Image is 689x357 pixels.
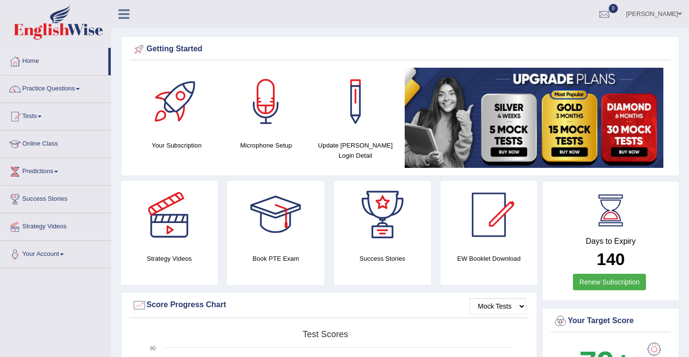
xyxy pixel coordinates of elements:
[334,253,431,264] h4: Success Stories
[0,131,111,155] a: Online Class
[609,4,618,13] span: 0
[597,250,625,268] b: 140
[0,103,111,127] a: Tests
[553,314,668,328] div: Your Target Score
[440,253,537,264] h4: EW Booklet Download
[0,241,111,265] a: Your Account
[137,140,217,150] h4: Your Subscription
[226,140,306,150] h4: Microphone Setup
[573,274,646,290] a: Renew Subscription
[132,298,526,312] div: Score Progress Chart
[0,75,111,100] a: Practice Questions
[150,345,156,351] text: 90
[0,213,111,238] a: Strategy Videos
[553,237,668,246] h4: Days to Expiry
[132,42,668,57] div: Getting Started
[121,253,218,264] h4: Strategy Videos
[303,329,348,339] tspan: Test scores
[0,186,111,210] a: Success Stories
[0,158,111,182] a: Predictions
[405,68,663,168] img: small5.jpg
[227,253,324,264] h4: Book PTE Exam
[316,140,396,161] h4: Update [PERSON_NAME] Login Detail
[0,48,108,72] a: Home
